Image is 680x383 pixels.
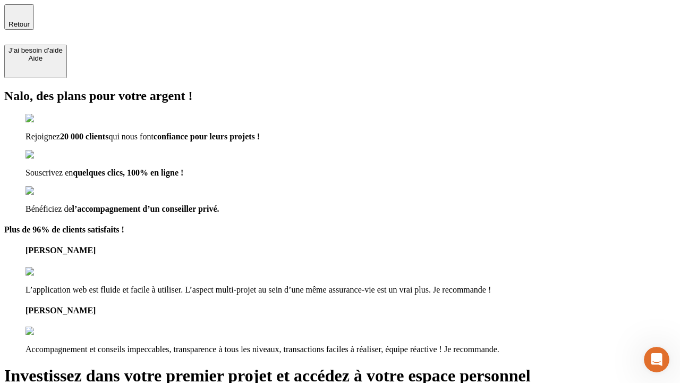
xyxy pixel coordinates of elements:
iframe: Intercom live chat [644,347,669,372]
span: confiance pour leurs projets ! [154,132,260,141]
img: reviews stars [25,327,78,336]
h4: [PERSON_NAME] [25,306,676,315]
img: checkmark [25,114,71,123]
button: Retour [4,4,34,30]
span: Rejoignez [25,132,60,141]
img: reviews stars [25,267,78,277]
span: Bénéficiez de [25,204,72,213]
p: L’application web est fluide et facile à utiliser. L’aspect multi-projet au sein d’une même assur... [25,285,676,295]
h2: Nalo, des plans pour votre argent ! [4,89,676,103]
span: l’accompagnement d’un conseiller privé. [72,204,219,213]
div: J’ai besoin d'aide [8,46,63,54]
img: checkmark [25,150,71,160]
span: Retour [8,20,30,28]
span: Souscrivez en [25,168,73,177]
span: qui nous font [108,132,153,141]
div: Aide [8,54,63,62]
h4: [PERSON_NAME] [25,246,676,255]
span: quelques clics, 100% en ligne ! [73,168,183,177]
button: J’ai besoin d'aideAide [4,45,67,78]
h4: Plus de 96% de clients satisfaits ! [4,225,676,235]
span: 20 000 clients [60,132,109,141]
img: checkmark [25,186,71,196]
p: Accompagnement et conseils impeccables, transparence à tous les niveaux, transactions faciles à r... [25,345,676,354]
